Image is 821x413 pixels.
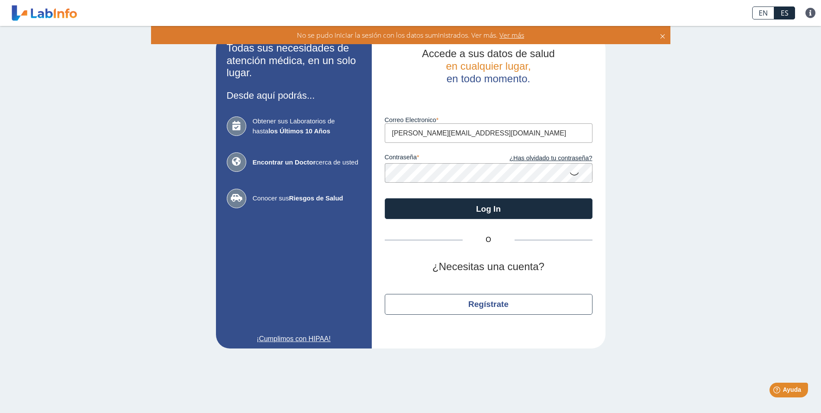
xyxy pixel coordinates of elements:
b: Riesgos de Salud [289,194,343,202]
h2: ¿Necesitas una cuenta? [385,261,592,273]
span: No se pudo iniciar la sesión con los datos suministrados. Ver más. [297,30,498,40]
span: Obtener sus Laboratorios de hasta [253,116,361,136]
a: ¡Cumplimos con HIPAA! [227,334,361,344]
a: ¿Has olvidado tu contraseña? [489,154,592,163]
button: Regístrate [385,294,592,315]
iframe: Help widget launcher [744,379,811,403]
b: los Últimos 10 Años [268,127,330,135]
span: O [463,235,515,245]
span: en cualquier lugar, [446,60,531,72]
button: Log In [385,198,592,219]
a: EN [752,6,774,19]
h3: Desde aquí podrás... [227,90,361,101]
a: ES [774,6,795,19]
span: cerca de usted [253,158,361,168]
span: Conocer sus [253,194,361,203]
span: en todo momento. [447,73,530,84]
h2: Todas sus necesidades de atención médica, en un solo lugar. [227,42,361,79]
b: Encontrar un Doctor [253,158,316,166]
span: Ver más [498,30,524,40]
label: Correo Electronico [385,116,592,123]
span: Accede a sus datos de salud [422,48,555,59]
label: contraseña [385,154,489,163]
